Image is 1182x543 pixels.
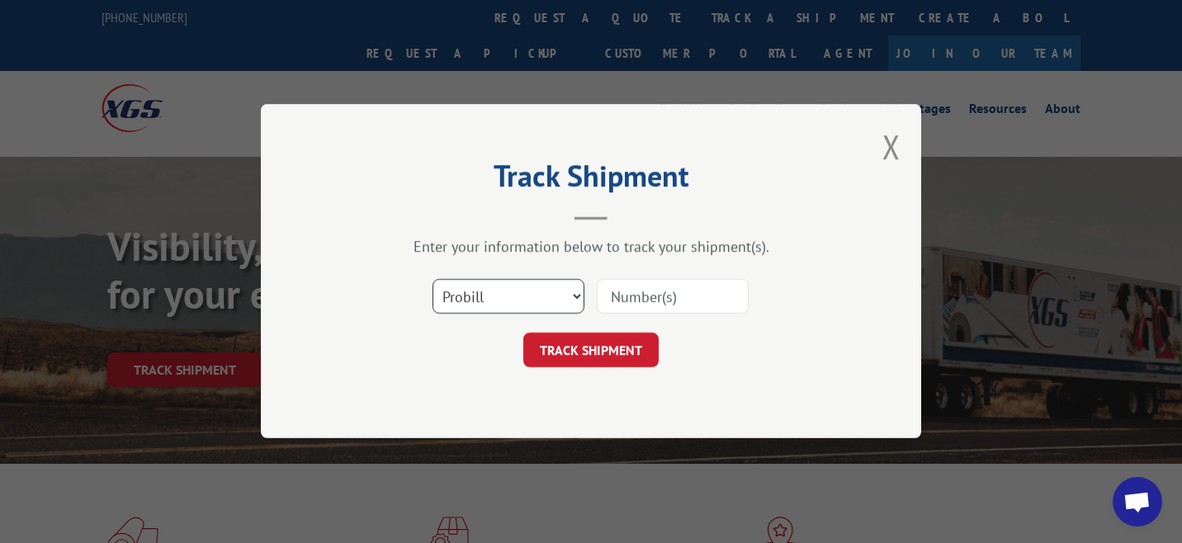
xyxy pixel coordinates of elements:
[343,164,839,196] h2: Track Shipment
[882,125,901,168] button: Close modal
[1113,477,1162,526] a: Open chat
[523,333,659,368] button: TRACK SHIPMENT
[597,280,749,314] input: Number(s)
[343,238,839,257] div: Enter your information below to track your shipment(s).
